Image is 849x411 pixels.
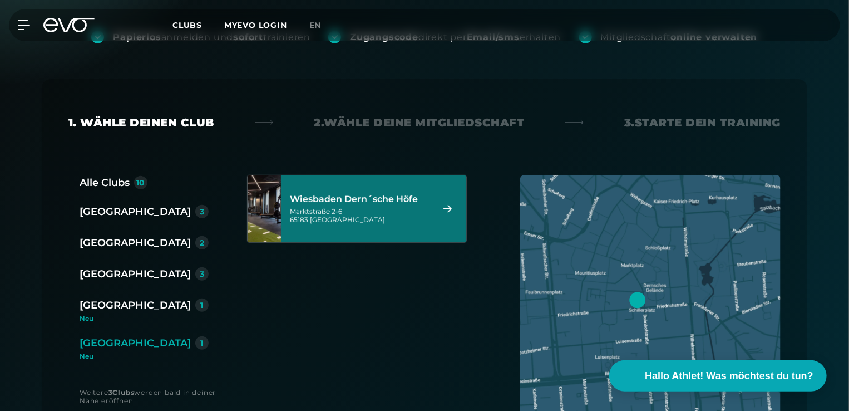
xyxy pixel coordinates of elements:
div: Wiesbaden Dern´sche Höfe [290,194,430,205]
div: Weitere werden bald in deiner Nähe eröffnen [80,388,225,405]
a: MYEVO LOGIN [224,20,287,30]
div: 3 [200,208,204,216]
div: [GEOGRAPHIC_DATA] [80,204,191,219]
strong: 3 [108,388,113,397]
a: en [309,19,335,32]
div: Alle Clubs [80,175,130,190]
div: 1 [201,301,204,309]
div: 2 [200,239,204,247]
div: [GEOGRAPHIC_DATA] [80,266,191,282]
div: [GEOGRAPHIC_DATA] [80,297,191,313]
div: [GEOGRAPHIC_DATA] [80,235,191,251]
div: 3 [200,270,204,278]
div: Neu [80,353,209,360]
a: Clubs [172,19,224,30]
div: Neu [80,315,218,322]
span: Hallo Athlet! Was möchtest du tun? [645,369,813,384]
img: Wiesbaden Dern´sche Höfe [231,175,298,242]
div: 3. Starte dein Training [624,115,781,130]
span: en [309,20,322,30]
strong: Clubs [112,388,134,397]
div: Marktstraße 2-6 65183 [GEOGRAPHIC_DATA] [290,207,430,224]
div: 10 [137,179,145,187]
div: 2. Wähle deine Mitgliedschaft [314,115,525,130]
button: Hallo Athlet! Was möchtest du tun? [609,360,827,392]
div: [GEOGRAPHIC_DATA] [80,335,191,351]
div: 1. Wähle deinen Club [68,115,214,130]
span: Clubs [172,20,202,30]
div: 1 [201,339,204,347]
